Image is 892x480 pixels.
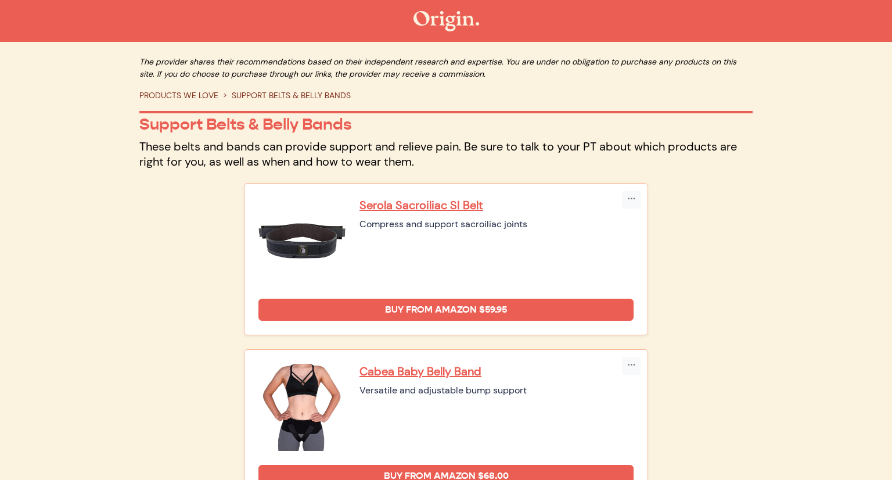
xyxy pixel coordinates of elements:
img: Cabea Baby Belly Band [258,364,346,451]
div: Compress and support sacroiliac joints [359,217,634,231]
a: Serola Sacroiliac SI Belt [359,198,634,213]
img: Serola Sacroiliac SI Belt [258,198,346,285]
img: The Origin Shop [413,11,479,31]
a: PRODUCTS WE LOVE [139,90,218,101]
p: Support Belts & Belly Bands [139,114,753,134]
li: SUPPORT BELTS & BELLY BANDS [218,89,351,102]
p: These belts and bands can provide support and relieve pain. Be sure to talk to your PT about whic... [139,139,753,169]
a: Buy from Amazon $59.95 [258,299,634,321]
p: The provider shares their recommendations based on their independent research and expertise. You ... [139,56,753,80]
a: Cabea Baby Belly Band [359,364,634,379]
div: Versatile and adjustable bump support [359,384,634,397]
